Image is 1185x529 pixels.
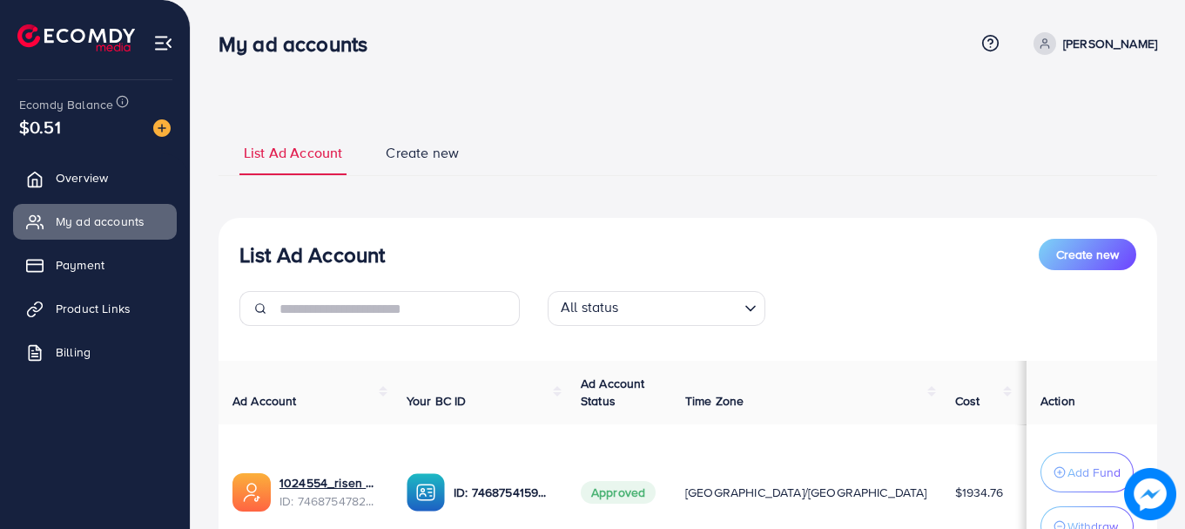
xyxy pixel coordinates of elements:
[1067,462,1121,483] p: Add Fund
[56,343,91,361] span: Billing
[17,24,135,51] img: logo
[244,143,342,163] span: List Ad Account
[232,473,271,512] img: ic-ads-acc.e4c84228.svg
[56,213,145,230] span: My ad accounts
[13,248,177,282] a: Payment
[279,474,379,510] div: <span class='underline'>1024554_risen mall_1738954995749</span></br>7468754782921113617
[19,114,61,139] span: $0.51
[454,482,553,503] p: ID: 7468754159844524049
[13,335,177,370] a: Billing
[279,474,379,492] a: 1024554_risen mall_1738954995749
[407,473,445,512] img: ic-ba-acc.ded83a64.svg
[56,256,104,274] span: Payment
[581,481,656,504] span: Approved
[153,119,171,137] img: image
[548,291,765,326] div: Search for option
[232,392,297,410] span: Ad Account
[1039,239,1136,270] button: Create new
[955,484,1003,501] span: $1934.76
[13,291,177,326] a: Product Links
[56,169,108,187] span: Overview
[685,484,927,501] span: [GEOGRAPHIC_DATA]/[GEOGRAPHIC_DATA]
[557,294,623,322] span: All status
[955,392,980,410] span: Cost
[239,242,385,268] h3: List Ad Account
[1124,468,1176,520] img: image
[1063,33,1157,54] p: [PERSON_NAME]
[581,375,645,410] span: Ad Account Status
[624,295,737,322] input: Search for option
[1040,452,1134,492] button: Add Fund
[279,492,379,510] span: ID: 7468754782921113617
[153,33,173,53] img: menu
[685,392,744,410] span: Time Zone
[1027,32,1157,55] a: [PERSON_NAME]
[1056,246,1119,263] span: Create new
[407,392,467,410] span: Your BC ID
[219,31,381,57] h3: My ad accounts
[13,204,177,239] a: My ad accounts
[13,160,177,195] a: Overview
[19,96,113,113] span: Ecomdy Balance
[1040,392,1075,410] span: Action
[56,300,131,317] span: Product Links
[386,143,459,163] span: Create new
